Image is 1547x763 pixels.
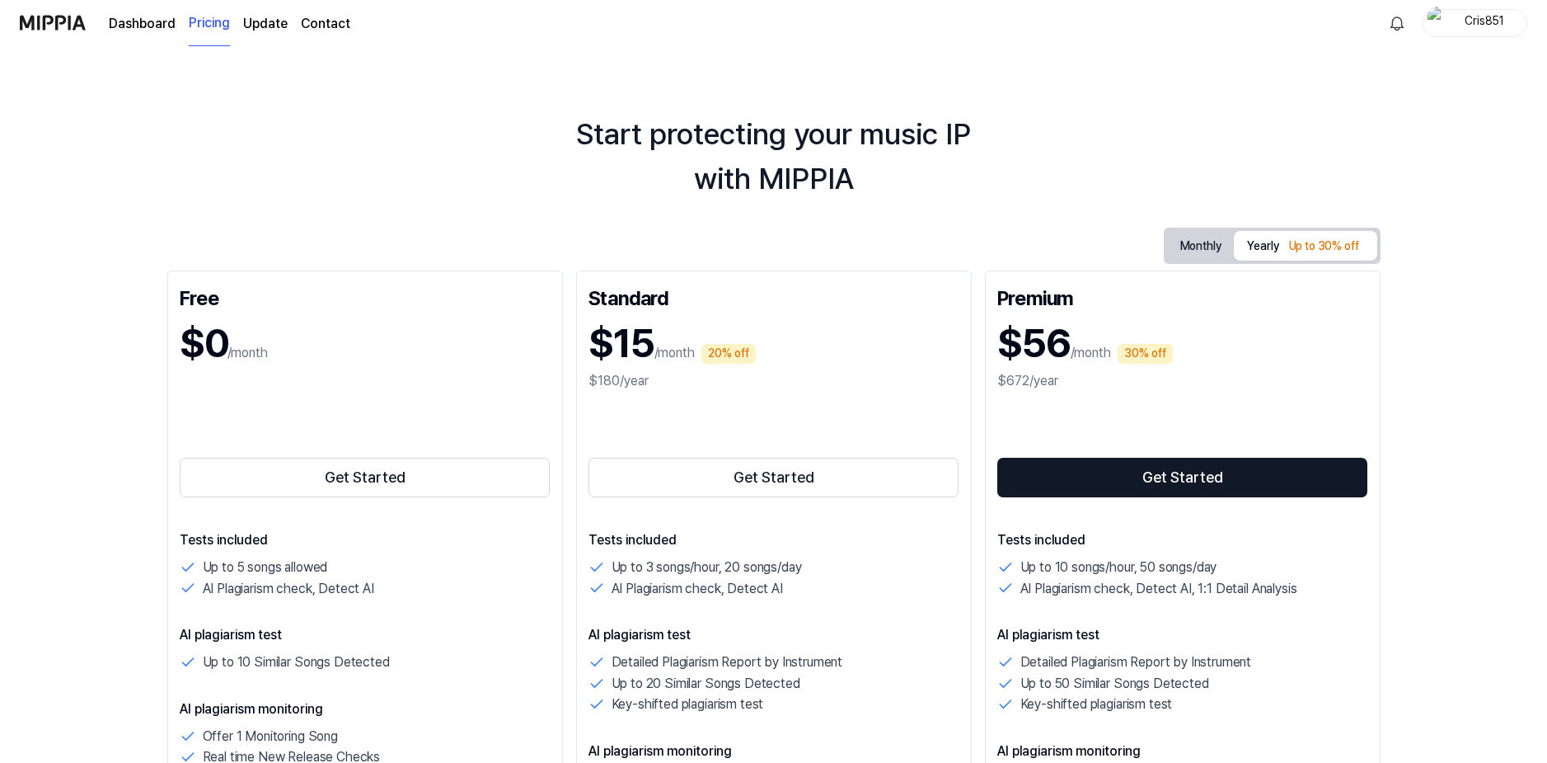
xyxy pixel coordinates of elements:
p: Tests included [180,530,551,550]
button: profileCris851 [1422,9,1527,37]
a: Get Started [588,455,959,501]
p: Key-shifted plagiarism test [1020,694,1173,715]
h1: $15 [588,316,654,371]
p: AI plagiarism test [588,625,959,645]
a: Contact [301,14,350,34]
p: Up to 3 songs/hour, 20 songs/day [612,557,802,578]
div: 30% off [1118,344,1173,364]
div: Up to 30% off [1284,237,1364,257]
p: Key-shifted plagiarism test [612,694,764,715]
a: Get Started [180,455,551,501]
button: Yearly [1234,231,1376,261]
p: AI Plagiarism check, Detect AI, 1:1 Detail Analysis [1020,578,1297,600]
div: $672/year [997,371,1368,391]
img: profile [1427,7,1447,40]
p: Tests included [997,530,1368,550]
h1: $56 [997,316,1071,371]
h1: $0 [180,316,227,371]
p: Tests included [588,530,959,550]
div: Standard [588,283,959,309]
p: /month [1071,343,1111,363]
a: Dashboard [109,14,176,34]
p: AI plagiarism monitoring [997,742,1368,761]
p: AI Plagiarism check, Detect AI [203,578,374,600]
p: Detailed Plagiarism Report by Instrument [612,652,843,673]
div: Premium [997,283,1368,309]
div: Cris851 [1452,13,1517,31]
button: Get Started [180,458,551,497]
p: Up to 50 Similar Songs Detected [1020,673,1209,695]
p: Up to 10 Similar Songs Detected [203,652,390,673]
a: Pricing [189,1,230,46]
p: Detailed Plagiarism Report by Instrument [1020,652,1252,673]
div: 20% off [701,344,756,364]
p: AI plagiarism monitoring [588,742,959,761]
a: Get Started [997,455,1368,501]
p: AI Plagiarism check, Detect AI [612,578,783,600]
p: /month [227,343,268,363]
div: $180/year [588,371,959,391]
button: Get Started [588,458,959,497]
p: Offer 1 Monitoring Song [203,726,338,747]
p: Up to 5 songs allowed [203,557,328,578]
p: Up to 10 songs/hour, 50 songs/day [1020,557,1217,578]
p: AI plagiarism test [997,625,1368,645]
p: Up to 20 Similar Songs Detected [612,673,800,695]
button: Monthly [1167,233,1235,259]
img: 알림 [1387,13,1407,33]
a: Update [243,14,288,34]
button: Get Started [997,458,1368,497]
p: /month [654,343,695,363]
p: AI plagiarism monitoring [180,699,551,719]
p: AI plagiarism test [180,625,551,645]
div: Free [180,283,551,309]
